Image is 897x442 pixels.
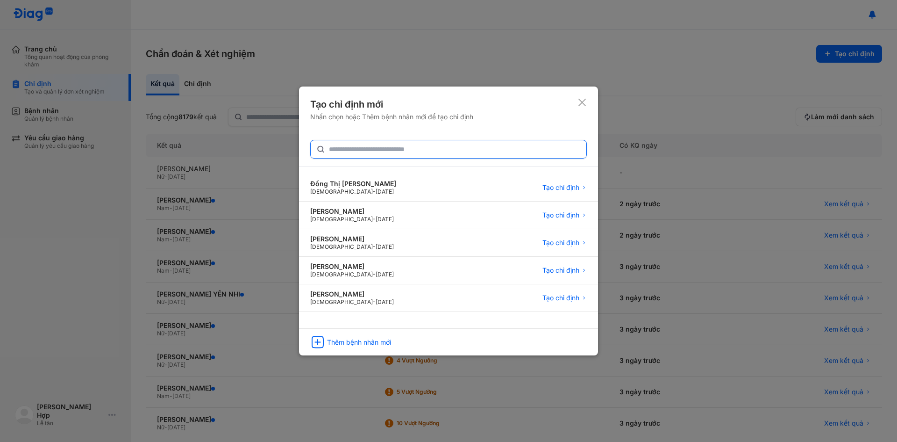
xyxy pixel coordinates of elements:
[542,183,579,192] span: Tạo chỉ định
[373,271,376,278] span: -
[327,338,391,347] div: Thêm bệnh nhân mới
[376,271,394,278] span: [DATE]
[542,239,579,247] span: Tạo chỉ định
[373,188,376,195] span: -
[310,98,473,111] div: Tạo chỉ định mới
[542,211,579,219] span: Tạo chỉ định
[310,180,396,188] div: Đồng Thị [PERSON_NAME]
[310,243,373,250] span: [DEMOGRAPHIC_DATA]
[310,207,394,216] div: [PERSON_NAME]
[310,262,394,271] div: [PERSON_NAME]
[542,266,579,275] span: Tạo chỉ định
[376,216,394,223] span: [DATE]
[310,298,373,305] span: [DEMOGRAPHIC_DATA]
[310,235,394,243] div: [PERSON_NAME]
[373,216,376,223] span: -
[376,188,394,195] span: [DATE]
[310,113,473,121] div: Nhấn chọn hoặc Thêm bệnh nhân mới để tạo chỉ định
[310,188,373,195] span: [DEMOGRAPHIC_DATA]
[310,271,373,278] span: [DEMOGRAPHIC_DATA]
[542,294,579,302] span: Tạo chỉ định
[310,216,373,223] span: [DEMOGRAPHIC_DATA]
[376,243,394,250] span: [DATE]
[373,298,376,305] span: -
[310,290,394,298] div: [PERSON_NAME]
[376,298,394,305] span: [DATE]
[373,243,376,250] span: -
